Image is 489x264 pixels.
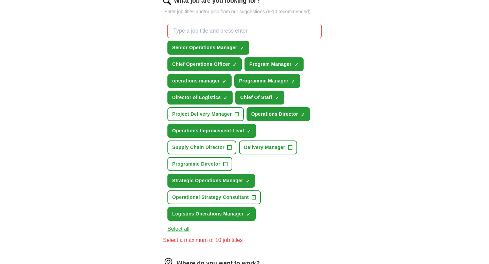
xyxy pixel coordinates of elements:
[223,95,228,101] span: ✓
[172,210,244,218] span: Logistics Operations Manager
[240,45,244,51] span: ✓
[167,91,233,105] button: Director of Logistics✓
[234,74,300,88] button: Programme Manager✓
[235,91,284,105] button: Chief Of Staff✓
[167,190,261,204] button: Operational Strategy Consultant
[233,62,237,68] span: ✓
[239,140,297,154] button: Delivery Manager
[167,140,236,154] button: Supply Chain Director
[167,225,189,233] button: Select all
[167,124,256,138] button: Operations Improvement Lead✓
[167,207,256,221] button: Logistics Operations Manager✓
[251,111,298,118] span: Operations Director
[247,212,251,217] span: ✓
[167,41,249,55] button: Senior Operations Manager✓
[172,94,221,101] span: Director of Logistics
[172,194,249,201] span: Operational Strategy Consultant
[172,111,232,118] span: Project Delivery Manager
[247,107,310,121] button: Operations Director✓
[167,24,322,38] input: Type a job title and press enter
[244,144,285,151] span: Delivery Manager
[249,61,291,68] span: Program Manager
[246,178,250,184] span: ✓
[291,79,295,84] span: ✓
[172,44,237,51] span: Senior Operations Manager
[167,74,232,88] button: operations manager✓
[275,95,279,101] span: ✓
[167,157,232,171] button: Programme Director
[163,236,326,244] div: Select a maximum of 10 job titles
[172,77,220,84] span: operations manager
[294,62,298,68] span: ✓
[172,161,220,168] span: Programme Director
[222,79,227,84] span: ✓
[172,177,243,184] span: Strategic Operations Manager
[240,94,272,101] span: Chief Of Staff
[167,174,255,188] button: Strategic Operations Manager✓
[167,57,242,71] button: Chief Operations Officer✓
[172,127,244,134] span: Operations Improvement Lead
[163,8,326,15] p: Enter job titles and/or pick from our suggestions (6-10 recommended)
[247,129,251,134] span: ✓
[301,112,305,117] span: ✓
[172,61,230,68] span: Chief Operations Officer
[239,77,288,84] span: Programme Manager
[167,107,244,121] button: Project Delivery Manager
[172,144,224,151] span: Supply Chain Director
[244,57,303,71] button: Program Manager✓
